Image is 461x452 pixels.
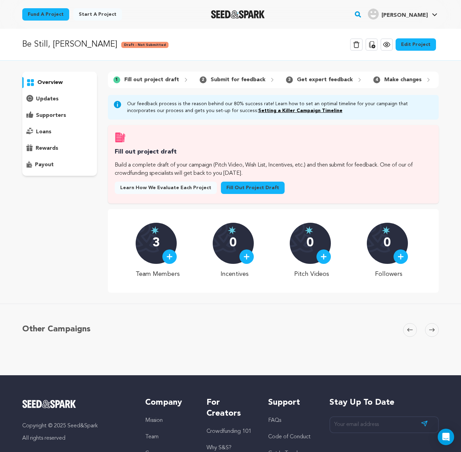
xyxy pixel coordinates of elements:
p: Followers [367,269,411,279]
a: Seed&Spark Homepage [22,400,132,408]
button: supporters [22,110,97,121]
button: overview [22,77,97,88]
span: 3 [286,76,293,83]
h5: For Creators [207,397,254,419]
p: 0 [307,236,314,250]
h5: Company [145,397,193,408]
div: Open Intercom Messenger [438,429,454,445]
p: Get expert feedback [297,76,353,84]
p: Copyright © 2025 Seed&Spark [22,422,132,430]
a: Willis C.'s Profile [366,7,439,20]
a: Fund a project [22,8,69,21]
button: payout [22,159,97,170]
p: Team Members [136,269,180,279]
p: loans [36,128,51,136]
img: plus.svg [321,254,327,260]
a: Fill out project draft [221,182,285,194]
p: Be Still, [PERSON_NAME] [22,38,117,51]
p: Submit for feedback [211,76,265,84]
span: 1 [113,76,120,83]
a: Team [145,434,159,440]
h3: Fill out project draft [115,147,432,157]
span: [PERSON_NAME] [382,13,428,18]
h5: Stay up to date [329,397,439,408]
img: Seed&Spark Logo [22,400,76,408]
p: 3 [152,236,160,250]
h5: Support [268,397,316,408]
p: supporters [36,111,66,120]
img: user.png [368,9,379,20]
p: 0 [384,236,391,250]
p: Build a complete draft of your campaign (Pitch Video, Wish List, Incentives, etc.) and then submi... [115,161,432,178]
p: overview [37,78,63,87]
div: Willis C.'s Profile [368,9,428,20]
a: Edit Project [396,38,436,51]
p: rewards [36,144,58,152]
p: Incentives [213,269,257,279]
p: payout [35,161,54,169]
span: Willis C.'s Profile [366,7,439,22]
p: Fill out project draft [124,76,179,84]
button: updates [22,94,97,105]
a: Crowdfunding 101 [207,429,251,434]
button: rewards [22,143,97,154]
span: Draft - Not Submitted [121,42,169,48]
p: Our feedback process is the reason behind our 80% success rate! Learn how to set an optimal timel... [127,100,433,114]
p: updates [36,95,59,103]
a: Seed&Spark Homepage [211,10,265,19]
a: Why S&S? [207,445,232,451]
p: All rights reserved [22,434,132,442]
h5: Other Campaigns [22,323,90,335]
a: Code of Conduct [268,434,311,440]
img: plus.svg [244,254,250,260]
a: Learn how we evaluate each project [115,182,217,194]
p: Make changes [384,76,422,84]
a: Start a project [73,8,122,21]
img: plus.svg [398,254,404,260]
img: plus.svg [166,254,173,260]
span: 4 [373,76,380,83]
p: Pitch Videos [290,269,334,279]
a: Setting a Killer Campaign Timeline [258,108,342,113]
span: 2 [200,76,207,83]
input: Your email address [329,416,439,433]
img: Seed&Spark Logo Dark Mode [211,10,265,19]
button: loans [22,126,97,137]
span: Learn how we evaluate each project [120,184,211,191]
a: Mission [145,418,163,423]
p: 0 [229,236,237,250]
a: FAQs [268,418,281,423]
